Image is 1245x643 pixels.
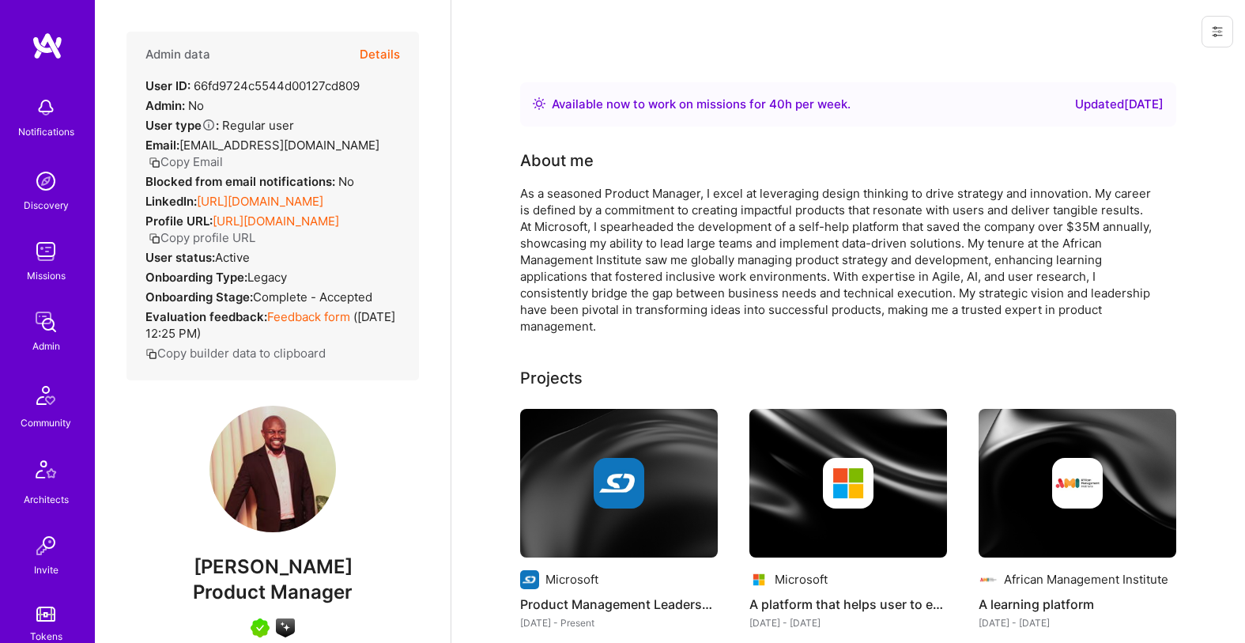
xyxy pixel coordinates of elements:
div: Architects [24,491,69,508]
div: African Management Institute [1004,571,1168,588]
div: As a seasoned Product Manager, I excel at leveraging design thinking to drive strategy and innova... [520,185,1153,335]
a: Feedback form [267,309,350,324]
img: Architects [27,453,65,491]
strong: Onboarding Type: [145,270,247,285]
img: tokens [36,607,55,622]
strong: Email: [145,138,179,153]
div: Microsoft [545,571,598,588]
h4: A learning platform [979,594,1176,615]
div: Available now to work on missions for h per week . [552,95,851,114]
i: icon Copy [149,233,160,244]
strong: LinkedIn: [145,194,197,209]
div: [DATE] - [DATE] [749,615,947,631]
img: Company logo [1052,458,1103,509]
div: ( [DATE] 12:25 PM ) [145,308,400,342]
strong: User status: [145,250,215,265]
i: Help [202,118,216,132]
img: Invite [30,530,62,562]
img: Community [27,376,65,414]
img: Company logo [520,570,539,589]
img: Company logo [594,458,644,509]
img: logo [32,32,63,60]
h4: A platform that helps user to effectively and efficiently self-resolve their issues reducing the ... [749,594,947,615]
strong: Profile URL: [145,214,213,229]
img: Company logo [749,570,768,589]
a: [URL][DOMAIN_NAME] [213,214,339,229]
img: User Avatar [209,406,336,532]
strong: User ID: [145,78,191,93]
div: About me [520,149,594,172]
img: cover [520,409,718,558]
span: Complete - Accepted [253,289,372,304]
strong: Admin: [145,98,185,113]
button: Details [360,32,400,78]
i: icon Copy [145,348,157,360]
strong: User type : [145,118,219,133]
span: Product Manager [193,581,353,603]
span: 40 [769,96,785,112]
div: Invite [34,562,58,578]
div: Notifications [18,123,74,140]
div: Projects [520,366,583,390]
div: Discovery [24,197,69,214]
a: [URL][DOMAIN_NAME] [197,194,323,209]
button: Copy builder data to clipboard [145,345,326,361]
img: Company logo [823,458,873,509]
div: Regular user [145,117,294,134]
div: Updated [DATE] [1075,95,1164,114]
i: icon Copy [149,157,160,168]
div: No [145,173,354,190]
img: cover [749,409,947,558]
img: admin teamwork [30,306,62,338]
div: Missions [27,267,66,284]
div: Microsoft [775,571,828,588]
div: 66fd9724c5544d00127cd809 [145,78,360,94]
span: [EMAIL_ADDRESS][DOMAIN_NAME] [179,138,379,153]
span: legacy [247,270,287,285]
strong: Blocked from email notifications: [145,174,338,189]
img: A.I. guild [276,618,295,637]
strong: Evaluation feedback: [145,309,267,324]
span: [PERSON_NAME] [126,555,419,579]
h4: Admin data [145,47,210,62]
div: Community [21,414,71,431]
span: Active [215,250,250,265]
img: teamwork [30,236,62,267]
img: Company logo [979,570,998,589]
div: No [145,97,204,114]
h4: Product Management Leadership [520,594,718,615]
img: cover [979,409,1176,558]
button: Copy Email [149,153,223,170]
div: [DATE] - Present [520,615,718,631]
div: [DATE] - [DATE] [979,615,1176,631]
img: bell [30,92,62,123]
strong: Onboarding Stage: [145,289,253,304]
button: Copy profile URL [149,229,255,246]
img: discovery [30,165,62,197]
img: Availability [533,97,545,110]
div: Admin [32,338,60,354]
img: A.Teamer in Residence [251,618,270,637]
